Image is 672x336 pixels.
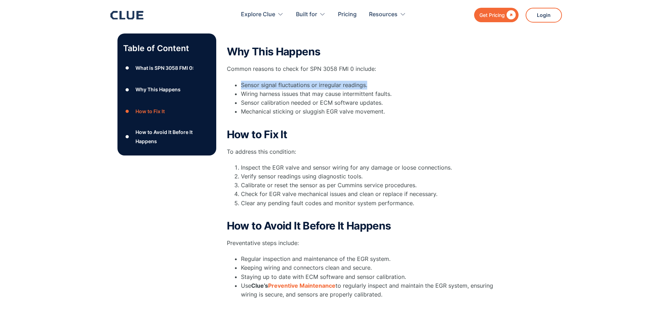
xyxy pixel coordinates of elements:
[296,4,326,26] div: Built for
[338,4,357,26] a: Pricing
[241,181,509,190] li: Calibrate or reset the sensor as per Cummins service procedures.
[241,199,509,216] li: Clear any pending fault codes and monitor system performance.
[241,190,509,198] li: Check for EGR valve mechanical issues and clean or replace if necessary.
[241,4,275,26] div: Explore Clue
[227,30,509,39] p: ‍
[123,131,132,142] div: ●
[123,84,211,95] a: ●Why This Happens
[241,163,509,172] li: Inspect the EGR valve and sensor wiring for any damage or loose connections.
[268,282,335,289] a: Preventive Maintenance
[251,282,268,289] strong: Clue’s
[474,8,519,22] a: Get Pricing
[227,239,509,248] p: Preventative steps include:
[227,147,509,156] p: To address this condition:
[526,8,562,23] a: Login
[123,106,211,116] a: ●How to Fix It
[241,98,509,107] li: Sensor calibration needed or ECM software updates.
[123,128,211,145] a: ●How to Avoid It Before It Happens
[241,255,509,263] li: Regular inspection and maintenance of the EGR system.
[296,4,317,26] div: Built for
[241,273,509,281] li: Staying up to date with ECM software and sensor calibration.
[227,219,391,232] strong: How to Avoid It Before It Happens
[123,84,132,95] div: ●
[123,43,211,54] p: Table of Content
[241,81,509,90] li: Sensor signal fluctuations or irregular readings.
[241,90,509,98] li: Wiring harness issues that may cause intermittent faults.
[135,128,210,145] div: How to Avoid It Before It Happens
[227,65,509,73] p: Common reasons to check for SPN 3058 FMI 0 include:
[123,106,132,116] div: ●
[505,11,516,19] div: 
[479,11,505,19] div: Get Pricing
[227,45,321,58] strong: Why This Happens
[135,107,165,116] div: How to Fix It
[227,128,287,141] strong: How to Fix It
[123,62,211,73] a: ●What is SPN 3058 FMI 0:
[241,281,509,299] li: Use to regularly inspect and maintain the EGR system, ensuring wiring is secure, and sensors are ...
[241,107,509,125] li: Mechanical sticking or sluggish EGR valve movement.
[135,63,194,72] div: What is SPN 3058 FMI 0:
[241,172,509,181] li: Verify sensor readings using diagnostic tools.
[123,62,132,73] div: ●
[369,4,406,26] div: Resources
[369,4,398,26] div: Resources
[241,4,284,26] div: Explore Clue
[241,263,509,272] li: Keeping wiring and connectors clean and secure.
[135,85,181,94] div: Why This Happens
